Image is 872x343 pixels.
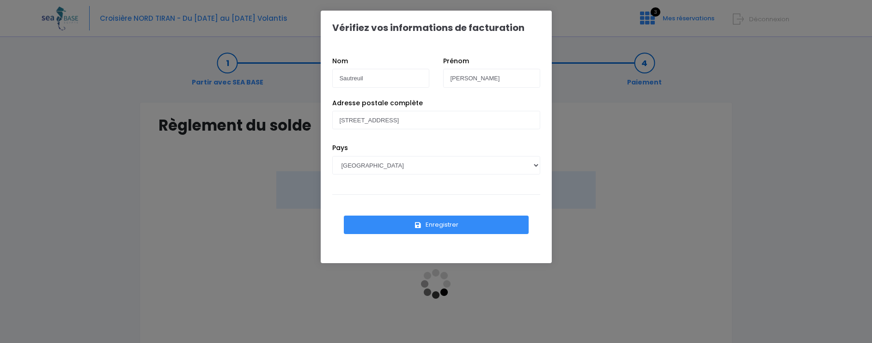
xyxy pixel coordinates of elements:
[344,216,529,234] button: Enregistrer
[332,98,423,108] label: Adresse postale complète
[443,56,469,66] label: Prénom
[332,143,348,153] label: Pays
[332,56,348,66] label: Nom
[332,22,524,33] h1: Vérifiez vos informations de facturation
